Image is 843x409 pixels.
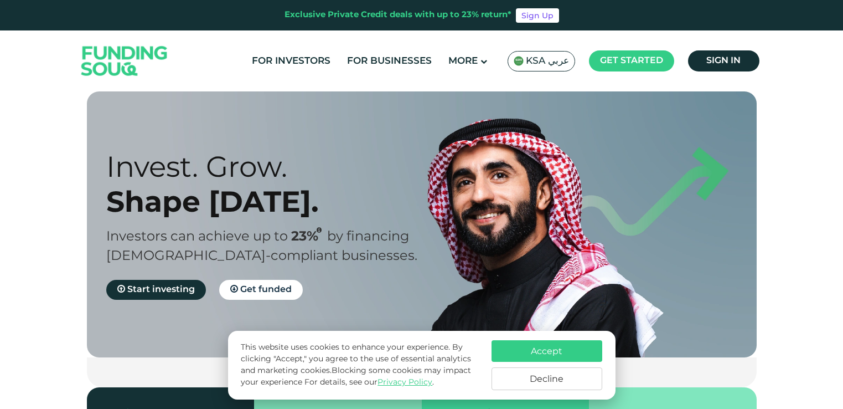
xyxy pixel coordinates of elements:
[291,231,327,243] span: 23%
[514,56,524,66] img: SA Flag
[240,285,292,294] span: Get funded
[127,285,195,294] span: Start investing
[106,231,288,243] span: Investors can achieve up to
[600,57,663,65] span: Get started
[448,57,478,66] span: More
[106,149,441,184] div: Invest. Grow.
[317,227,322,233] i: 23% IRR (expected) ~ 15% Net yield (expected)
[377,379,432,386] a: Privacy Policy
[304,379,434,386] span: For details, see our .
[241,367,471,386] span: Blocking some cookies may impact your experience
[241,342,480,388] p: This website uses cookies to enhance your experience. By clicking "Accept," you agree to the use ...
[492,340,602,362] button: Accept
[249,52,333,70] a: For Investors
[516,8,559,23] a: Sign Up
[492,367,602,390] button: Decline
[70,33,179,89] img: Logo
[219,280,303,300] a: Get funded
[106,280,206,300] a: Start investing
[688,50,759,71] a: Sign in
[526,55,569,68] span: KSA عربي
[106,184,441,219] div: Shape [DATE].
[706,57,741,65] span: Sign in
[285,9,511,22] div: Exclusive Private Credit deals with up to 23% return*
[344,52,435,70] a: For Businesses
